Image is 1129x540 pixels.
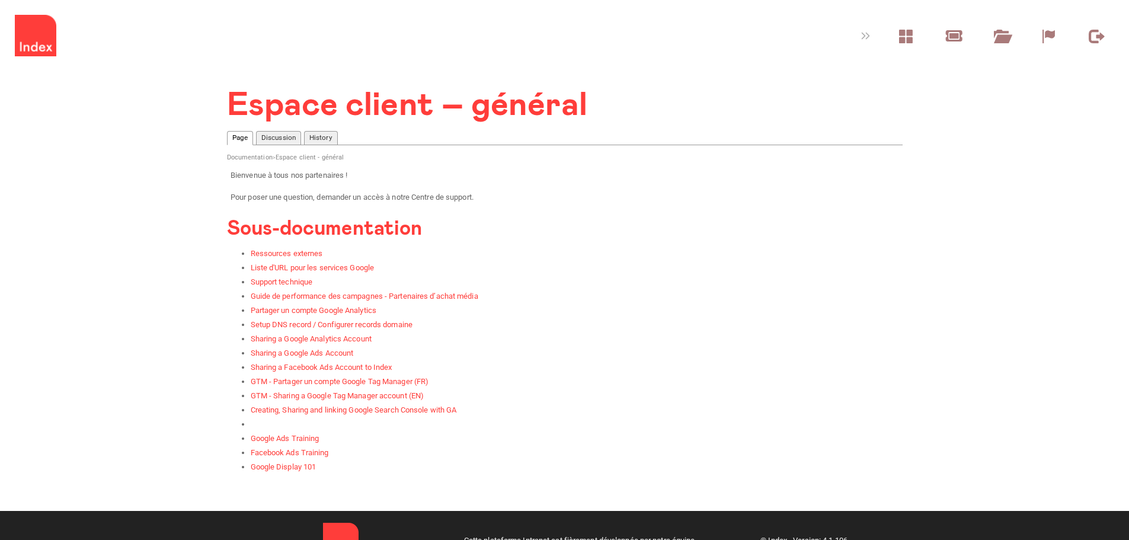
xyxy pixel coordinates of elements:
a: Documentation [227,154,273,161]
img: iwm-logo-2018.png [15,15,56,56]
a: Google Ads Training [251,434,319,443]
p: Pour poser une question, demander un accès à notre Centre de support. [231,190,898,205]
a: Support technique [251,277,313,286]
div: > [227,152,903,167]
a: Setup DNS record / Configurer records domaine [251,320,413,329]
a: Ressources externes [251,249,323,258]
a: Partager un compte Google Analytics [251,306,377,315]
a: Sharing a Google Analytics Account [251,334,372,343]
a: Google Display 101 [251,462,316,471]
h1: Espace client – général [227,88,903,124]
a: Guide de performance des campagnes - Partenaires d’achat média [251,292,478,301]
a: Discussion [257,132,300,145]
a: Liste d'URL pour les services Google [251,263,375,272]
p: Bienvenue à tous nos partenaires ! [231,168,898,183]
a: Sharing a Google Ads Account [251,349,354,357]
a: History [305,132,337,145]
a: GTM - Partager un compte Google Tag Manager (FR) [251,377,429,386]
span: Espace client - général [276,154,344,161]
a: Page [228,132,252,145]
h3: Sous-documentation [227,218,903,240]
a: GTM - Sharing a Google Tag Manager account (EN) [251,391,424,400]
a: Facebook Ads Training [251,448,329,457]
a: Sharing a Facebook Ads Account to Index [251,363,392,372]
a: Creating, Sharing and linking Google Search Console with GA [251,405,457,414]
